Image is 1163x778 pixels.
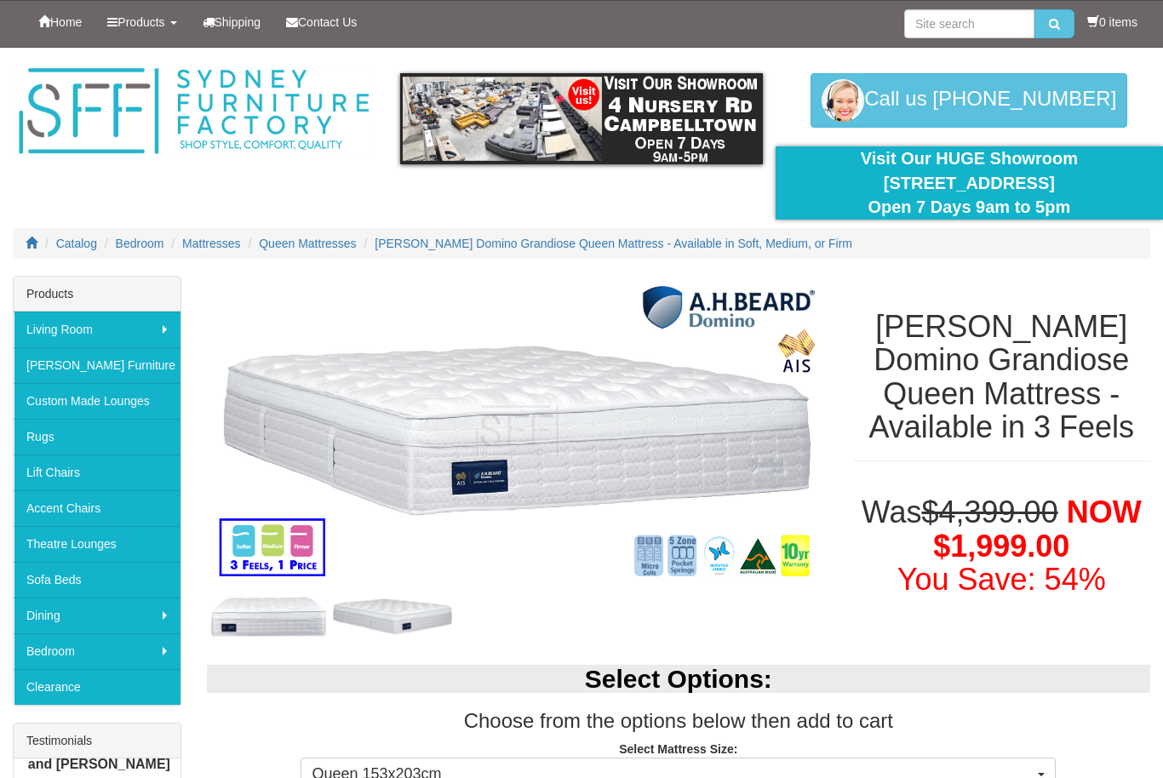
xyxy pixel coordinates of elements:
[14,490,180,526] a: Accent Chairs
[922,495,1058,529] del: $4,399.00
[933,495,1141,563] span: NOW $1,999.00
[14,383,180,419] a: Custom Made Lounges
[190,1,274,43] a: Shipping
[619,742,737,756] strong: Select Mattress Size:
[273,1,370,43] a: Contact Us
[14,562,180,598] a: Sofa Beds
[585,665,772,693] b: Select Options:
[116,237,164,250] a: Bedroom
[95,1,189,43] a: Products
[1087,14,1137,31] li: 0 items
[788,146,1150,220] div: Visit Our HUGE Showroom [STREET_ADDRESS] Open 7 Days 9am to 5pm
[14,633,180,669] a: Bedroom
[182,237,240,250] a: Mattresses
[897,562,1106,597] font: You Save: 54%
[14,598,180,633] a: Dining
[375,237,852,250] a: [PERSON_NAME] Domino Grandiose Queen Mattress - Available in Soft, Medium, or Firm
[14,526,180,562] a: Theatre Lounges
[400,73,762,164] img: showroom.gif
[13,65,375,158] img: Sydney Furniture Factory
[904,9,1034,38] input: Site search
[14,419,180,455] a: Rugs
[14,455,180,490] a: Lift Chairs
[853,495,1150,597] h1: Was
[56,237,97,250] a: Catalog
[215,15,261,29] span: Shipping
[298,15,357,29] span: Contact Us
[14,669,180,705] a: Clearance
[117,15,164,29] span: Products
[14,724,180,758] div: Testimonials
[14,347,180,383] a: [PERSON_NAME] Furniture
[259,237,356,250] a: Queen Mattresses
[207,710,1150,732] h3: Choose from the options below then add to cart
[26,1,95,43] a: Home
[50,15,82,29] span: Home
[14,277,180,312] div: Products
[853,310,1150,444] h1: [PERSON_NAME] Domino Grandiose Queen Mattress - Available in 3 Feels
[14,312,180,347] a: Living Room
